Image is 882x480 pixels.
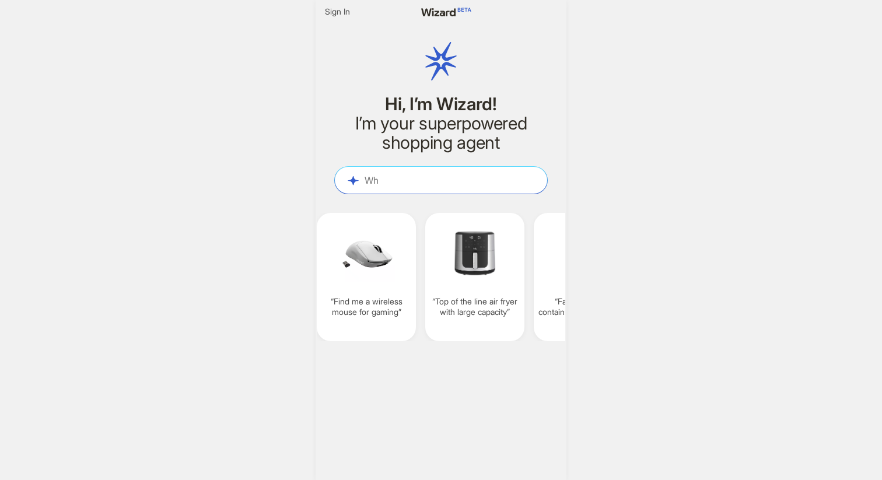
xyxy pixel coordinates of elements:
[334,94,548,114] h1: Hi, I’m Wizard!
[534,213,633,341] div: Face wash that contains hyaluronic acid
[538,220,628,287] img: Face%20wash%20that%20contains%20hyaluronic%20acid-6f0c777e.png
[317,213,416,341] div: Find me a wireless mouse for gaming
[430,220,520,287] img: Top%20of%20the%20line%20air%20fryer%20with%20large%20capacity-d8b2d60f.png
[321,220,411,287] img: Find%20me%20a%20wireless%20mouse%20for%20gaming-715c5ba0.png
[320,5,355,19] button: Sign In
[538,296,628,317] q: Face wash that contains hyaluronic acid
[334,114,548,152] h2: I’m your superpowered shopping agent
[325,6,350,17] span: Sign In
[430,296,520,317] q: Top of the line air fryer with large capacity
[425,213,524,341] div: Top of the line air fryer with large capacity
[321,296,411,317] q: Find me a wireless mouse for gaming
